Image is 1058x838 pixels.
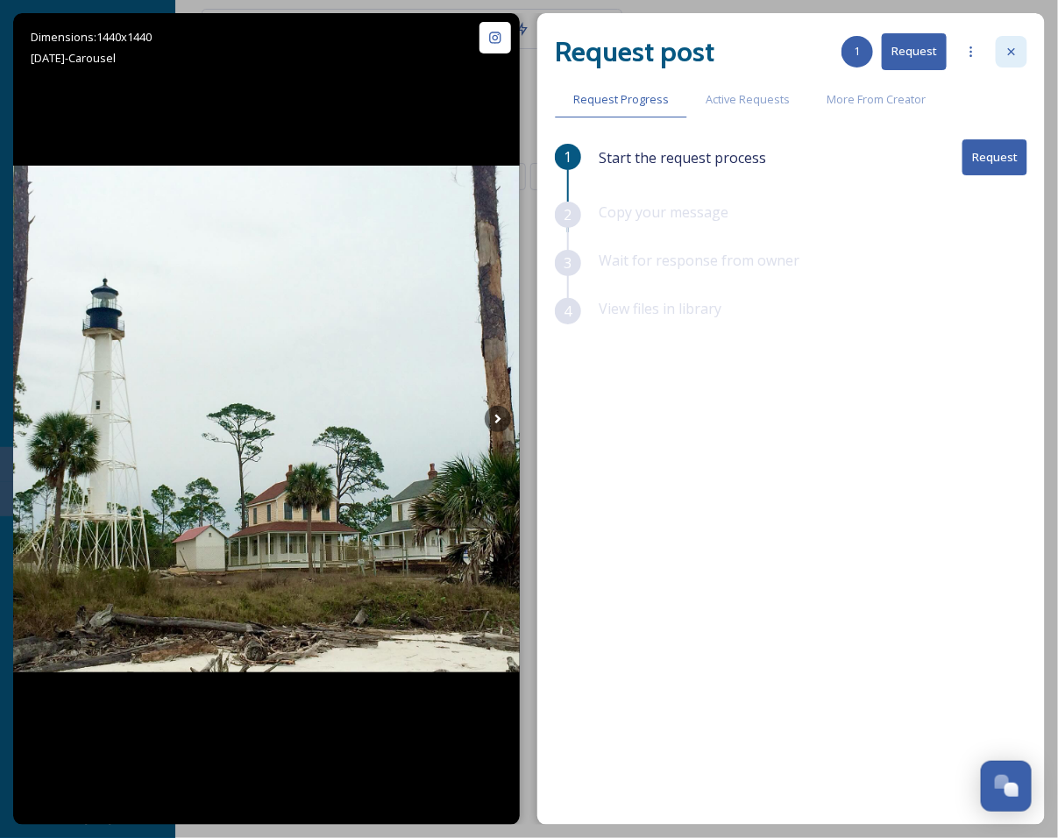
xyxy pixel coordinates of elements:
span: Copy your message [599,202,728,222]
span: Start the request process [599,147,766,168]
span: Request Progress [573,91,669,108]
button: Request [882,33,947,69]
button: Request [962,139,1027,175]
span: Wait for response from owner [599,251,799,270]
span: 1 [565,146,572,167]
span: More From Creator [827,91,926,108]
span: Dimensions: 1440 x 1440 [31,29,152,45]
button: Open Chat [981,761,1032,812]
span: 1 [855,43,861,60]
span: [DATE] - Carousel [31,50,116,66]
span: Active Requests [706,91,790,108]
span: 4 [565,301,572,322]
span: 2 [565,204,572,225]
h2: Request post [555,31,714,73]
span: 3 [565,252,572,273]
img: Throw back to before the 130 year old historic Cape San Blas lighthouse was moved. It now sits in... [13,166,520,672]
span: View files in library [599,299,721,318]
